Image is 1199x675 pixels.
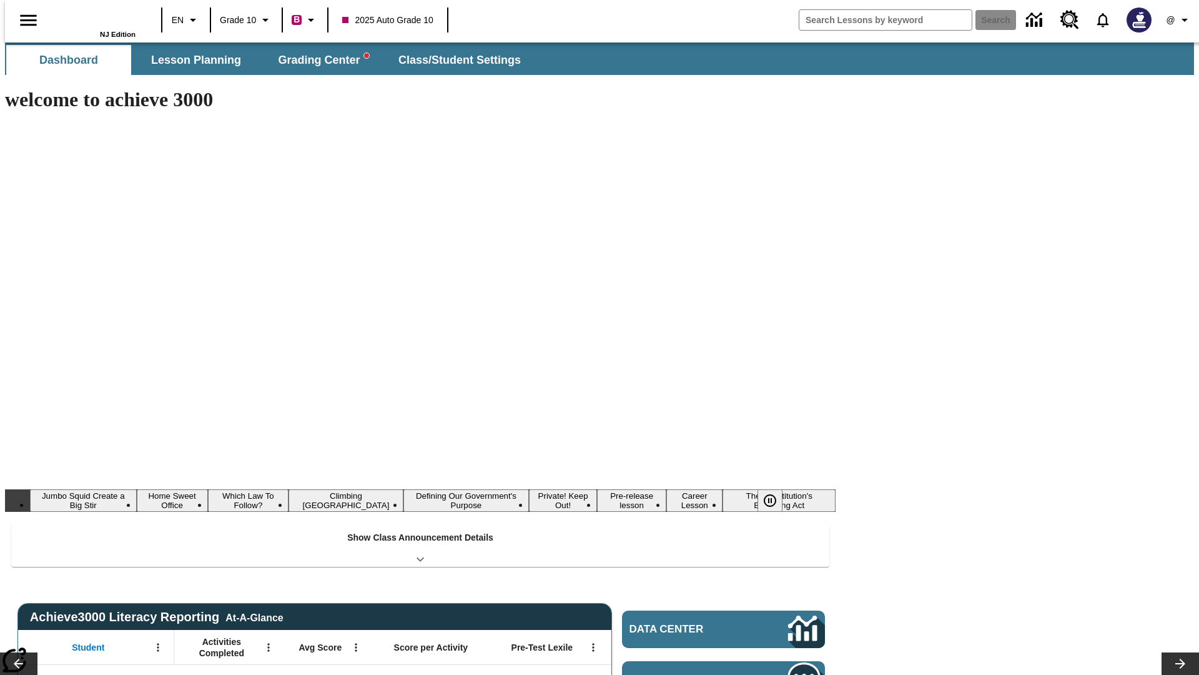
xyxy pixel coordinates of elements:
span: Dashboard [39,53,98,67]
span: NJ Edition [100,31,136,38]
button: Grade: Grade 10, Select a grade [215,9,278,31]
input: search field [799,10,972,30]
button: Open Menu [149,638,167,657]
button: Slide 5 Defining Our Government's Purpose [403,489,529,512]
a: Data Center [1019,3,1053,37]
button: Slide 9 The Constitution's Balancing Act [723,489,836,512]
button: Dashboard [6,45,131,75]
div: SubNavbar [5,42,1194,75]
span: 2025 Auto Grade 10 [342,14,433,27]
div: SubNavbar [5,45,532,75]
button: Open Menu [584,638,603,657]
span: @ [1166,14,1175,27]
span: Avg Score [299,642,342,653]
button: Language: EN, Select a language [166,9,206,31]
svg: writing assistant alert [364,53,369,58]
span: B [294,12,300,27]
img: Avatar [1127,7,1152,32]
button: Slide 4 Climbing Mount Tai [289,489,403,512]
span: Grade 10 [220,14,256,27]
button: Open side menu [10,2,47,39]
span: Data Center [629,623,746,636]
button: Open Menu [259,638,278,657]
span: Student [72,642,104,653]
span: Class/Student Settings [398,53,521,67]
p: Show Class Announcement Details [347,531,493,544]
div: Show Class Announcement Details [11,524,829,567]
span: Score per Activity [394,642,468,653]
button: Profile/Settings [1159,9,1199,31]
button: Slide 1 Jumbo Squid Create a Big Stir [30,489,137,512]
button: Open Menu [347,638,365,657]
button: Boost Class color is violet red. Change class color [287,9,323,31]
button: Slide 3 Which Law To Follow? [208,489,289,512]
span: Pre-Test Lexile [511,642,573,653]
button: Grading Center [261,45,386,75]
span: Achieve3000 Literacy Reporting [30,610,284,624]
span: Activities Completed [180,636,263,659]
button: Lesson carousel, Next [1162,652,1199,675]
div: At-A-Glance [225,610,283,624]
button: Slide 6 Private! Keep Out! [529,489,597,512]
span: Lesson Planning [151,53,241,67]
button: Slide 2 Home Sweet Office [137,489,208,512]
button: Pause [757,489,782,512]
a: Notifications [1087,4,1119,36]
button: Slide 8 Career Lesson [666,489,723,512]
button: Class/Student Settings [388,45,531,75]
button: Select a new avatar [1119,4,1159,36]
span: Grading Center [278,53,368,67]
a: Home [54,6,136,31]
h1: welcome to achieve 3000 [5,88,836,111]
button: Lesson Planning [134,45,259,75]
a: Resource Center, Will open in new tab [1053,3,1087,37]
div: Home [54,4,136,38]
button: Slide 7 Pre-release lesson [597,489,666,512]
span: EN [172,14,184,27]
a: Data Center [622,611,825,648]
div: Pause [757,489,795,512]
